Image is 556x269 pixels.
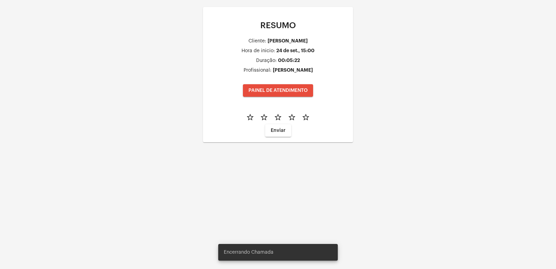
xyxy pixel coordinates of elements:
[268,38,308,43] div: [PERSON_NAME]
[288,113,296,121] mat-icon: star_border
[208,21,347,30] p: RESUMO
[242,48,275,54] div: Hora de inicio:
[273,68,313,73] div: [PERSON_NAME]
[248,39,266,44] div: Cliente:
[274,113,282,121] mat-icon: star_border
[256,58,277,63] div: Duração:
[302,113,310,121] mat-icon: star_border
[244,68,271,73] div: Profissional:
[246,113,254,121] mat-icon: star_border
[276,48,314,53] div: 24 de set., 15:00
[248,88,308,93] span: PAINEL DE ATENDIMENTO
[278,58,300,63] div: 00:05:22
[243,84,313,97] button: PAINEL DE ATENDIMENTO
[265,124,291,137] button: Enviar
[260,113,268,121] mat-icon: star_border
[271,128,286,133] span: Enviar
[224,249,273,256] span: Encerrando Chamada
